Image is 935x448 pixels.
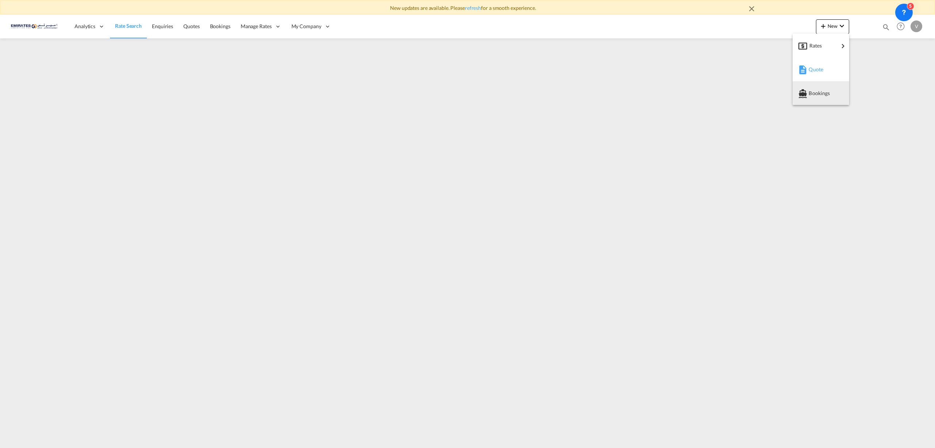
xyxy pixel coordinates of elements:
[839,42,847,50] md-icon: icon-chevron-right
[793,57,849,81] button: Quote
[809,86,817,101] span: Bookings
[809,62,817,77] span: Quote
[793,81,849,105] button: Bookings
[798,60,843,79] div: Quote
[809,38,818,53] span: Rates
[798,84,843,102] div: Bookings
